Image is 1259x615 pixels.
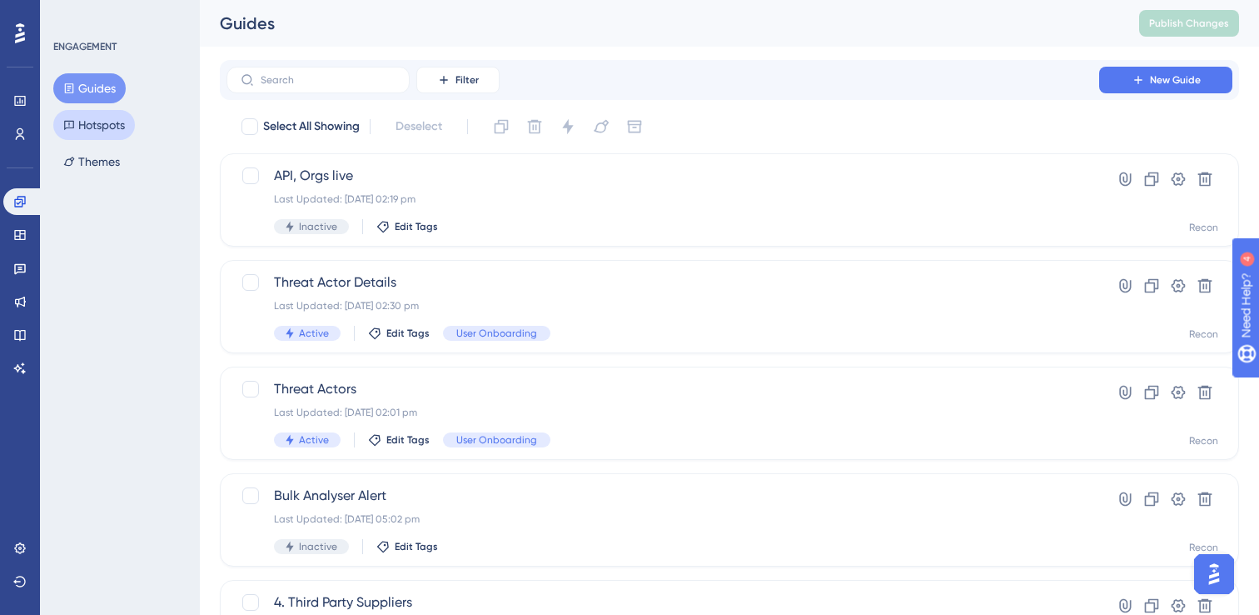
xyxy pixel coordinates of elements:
span: Need Help? [39,4,104,24]
span: Filter [455,73,479,87]
span: Edit Tags [386,327,430,340]
div: Recon [1189,327,1218,341]
div: Last Updated: [DATE] 05:02 pm [274,512,1052,526]
div: Recon [1189,434,1218,447]
span: Deselect [396,117,442,137]
iframe: UserGuiding AI Assistant Launcher [1189,549,1239,599]
div: Last Updated: [DATE] 02:30 pm [274,299,1052,312]
span: User Onboarding [456,433,537,447]
span: Threat Actors [274,379,1052,399]
button: Edit Tags [376,220,438,233]
button: Edit Tags [376,540,438,553]
span: Select All Showing [263,117,360,137]
button: Themes [53,147,130,177]
span: Publish Changes [1149,17,1229,30]
div: 4 [116,8,121,22]
span: Edit Tags [395,220,438,233]
span: Inactive [299,220,337,233]
div: Last Updated: [DATE] 02:01 pm [274,406,1052,419]
span: API, Orgs live [274,166,1052,186]
span: Edit Tags [386,433,430,447]
div: Recon [1189,541,1218,554]
button: New Guide [1099,67,1232,93]
span: Active [299,433,329,447]
button: Hotspots [53,110,135,140]
span: Active [299,327,329,340]
div: ENGAGEMENT [53,40,117,53]
button: Filter [416,67,500,93]
span: User Onboarding [456,327,537,340]
span: Edit Tags [395,540,438,553]
button: Edit Tags [368,327,430,340]
button: Guides [53,73,126,103]
span: 4. Third Party Suppliers [274,592,1052,612]
div: Last Updated: [DATE] 02:19 pm [274,192,1052,206]
button: Deselect [381,112,457,142]
button: Publish Changes [1139,10,1239,37]
span: Inactive [299,540,337,553]
span: Bulk Analyser Alert [274,486,1052,506]
div: Guides [220,12,1097,35]
span: New Guide [1150,73,1201,87]
button: Edit Tags [368,433,430,447]
div: Recon [1189,221,1218,234]
span: Threat Actor Details [274,272,1052,292]
input: Search [261,74,396,86]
